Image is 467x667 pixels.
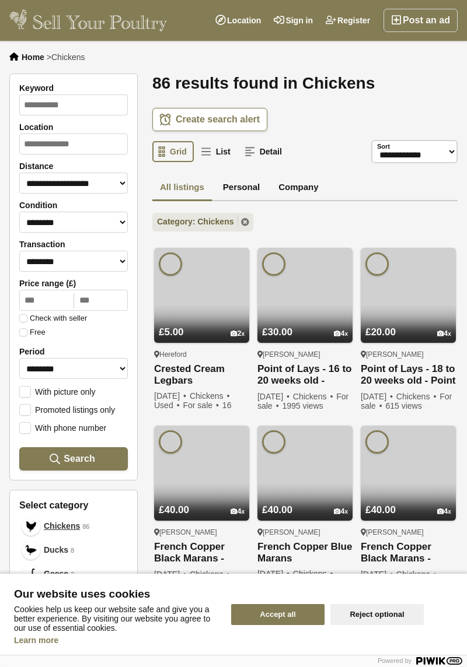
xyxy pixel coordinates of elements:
img: Pilling Poultry [365,430,389,454]
span: List [216,147,231,156]
span: Powered by [378,657,412,664]
div: Hereford [154,350,249,359]
a: Home [22,52,44,62]
span: Chickens [396,570,438,579]
span: Detail [260,147,282,156]
label: Sort [377,142,390,152]
a: French Copper Black Marans - Point of Lay - Dark egg layer [154,541,249,565]
h1: 86 results found in Chickens [152,73,458,93]
span: [DATE] [257,392,291,401]
img: Point of Lays - 16 to 20 weeks old - Lancashire [257,248,353,343]
button: Reject optional [330,604,424,625]
span: Search [64,453,95,464]
img: Geese [25,568,37,580]
a: Point of Lays - 18 to 20 weeks old - Point of Lays [361,363,456,387]
span: £40.00 [262,504,292,515]
div: [PERSON_NAME] [257,350,353,359]
span: Chickens [190,391,231,401]
div: [PERSON_NAME] [361,350,456,359]
span: Chickens [190,570,231,579]
label: Promoted listings only [19,404,115,415]
div: [PERSON_NAME] [361,528,456,537]
label: Distance [19,162,128,171]
img: Pilling Poultry [159,430,182,454]
a: List [195,141,238,162]
span: £40.00 [159,504,189,515]
span: Chickens [396,392,438,401]
img: French Copper Black Marans - Point of Lay - Dark egg layer [154,426,249,521]
a: Point of Lays - 16 to 20 weeks old - [GEOGRAPHIC_DATA] [257,363,353,387]
a: All listings [152,175,212,202]
span: Grid [170,147,187,156]
a: Crested Cream Legbars [154,363,249,387]
img: French Copper Blue Marans [257,426,353,521]
a: Personal [215,175,267,202]
span: Chickens [293,392,334,401]
label: With phone number [19,422,106,433]
span: Geese [44,568,68,580]
a: £5.00 2 [154,304,249,343]
a: £30.00 4 [257,304,353,343]
a: Grid [152,141,194,162]
div: 4 [334,329,348,338]
div: 4 [437,507,451,516]
img: Crested Cream Legbars [154,248,249,343]
span: [DATE] [154,570,187,579]
label: Price range (£) [19,279,128,288]
span: Used [154,401,181,410]
label: Keyword [19,83,128,93]
span: Chickens [44,520,80,532]
button: Accept all [231,604,325,625]
em: 86 [82,522,89,532]
span: [DATE] [257,569,291,578]
div: 2 [231,329,245,338]
label: Check with seller [19,314,87,322]
div: 4 [334,507,348,516]
a: Category: Chickens [152,213,253,231]
a: Detail [239,141,289,162]
span: Chickens [293,569,334,578]
img: Ducks [25,545,37,556]
a: £40.00 4 [257,482,353,521]
label: Transaction [19,240,128,249]
span: 1995 views [282,401,323,410]
span: Ducks [44,544,68,556]
span: Create search alert [176,114,260,125]
a: £20.00 4 [361,304,456,343]
img: Sell Your Poultry [9,9,167,32]
div: [PERSON_NAME] [257,528,353,537]
a: French Copper Blue Marans [257,541,353,564]
a: Geese Geese 3 [19,562,128,586]
span: For sale [361,392,452,410]
span: 615 views [385,401,421,410]
span: £30.00 [262,327,292,338]
a: Sign in [267,9,319,32]
label: Location [19,122,128,132]
a: Chickens Chickens 86 [19,514,128,538]
span: For sale [257,392,348,410]
img: Graham Powell [159,252,182,276]
span: 16 views [154,401,231,419]
span: Our website uses cookies [14,588,217,600]
span: £5.00 [159,327,184,338]
label: With picture only [19,386,95,396]
button: Search [19,447,128,471]
span: £40.00 [365,504,396,515]
a: French Copper Black Marans - Lays Dark brown eggs [361,541,456,565]
a: Company [271,175,326,202]
a: Post an ad [384,9,458,32]
div: 4 [437,329,451,338]
a: £40.00 4 [361,482,456,521]
span: Chickens [51,52,85,62]
img: Pilling Poultry [262,252,285,276]
h3: Select category [19,500,128,511]
a: Learn more [14,636,58,645]
li: > [47,52,85,62]
span: £20.00 [365,327,396,338]
div: 4 [231,507,245,516]
img: Chickens [25,521,37,532]
span: [DATE] [361,570,394,579]
span: [DATE] [154,391,187,401]
a: Ducks Ducks 8 [19,538,128,562]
